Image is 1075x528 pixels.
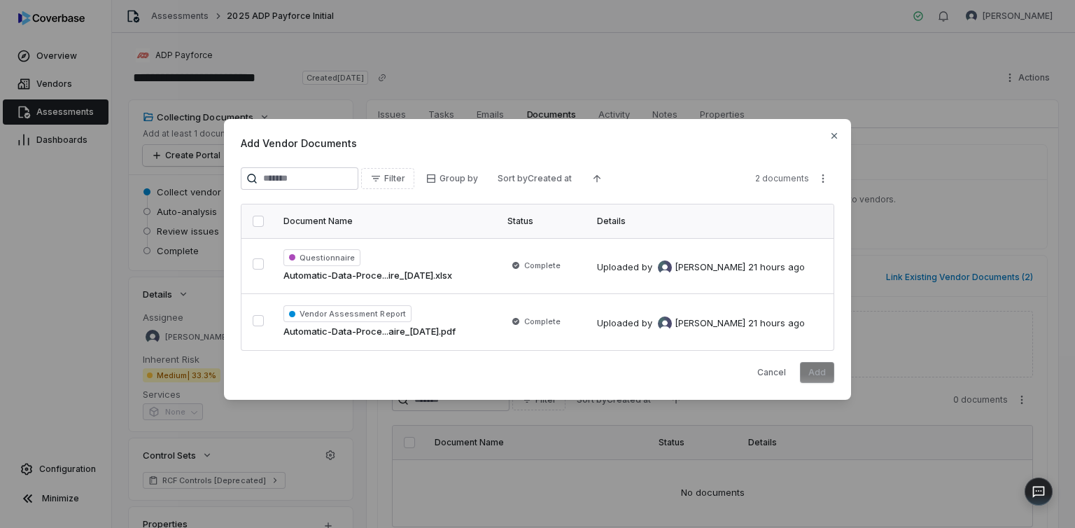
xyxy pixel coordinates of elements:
img: David Morales avatar [658,260,672,275]
div: by [642,260,745,275]
div: 21 hours ago [748,260,805,275]
div: 21 hours ago [748,317,805,331]
span: Filter [384,173,405,184]
span: [PERSON_NAME] [675,317,745,331]
div: Uploaded [597,317,805,331]
button: More actions [812,168,834,189]
div: by [642,317,745,331]
button: Group by [417,168,486,189]
button: Ascending [583,168,611,189]
span: Questionnaire [283,249,360,266]
span: Vendor Assessment Report [283,305,412,322]
button: Sort byCreated at [489,168,580,189]
span: Automatic-Data-Proce...ire_[DATE].xlsx [283,269,452,283]
span: 2 documents [755,173,809,184]
div: Uploaded [597,260,805,275]
div: Status [507,216,580,227]
div: Details [597,216,822,227]
img: David Morales avatar [658,317,672,331]
span: Complete [524,260,561,271]
svg: Ascending [591,173,603,184]
span: Add Vendor Documents [241,136,834,151]
button: Filter [361,168,414,189]
button: Cancel [749,362,794,383]
span: [PERSON_NAME] [675,260,745,275]
span: Complete [524,316,561,327]
span: Automatic-Data-Proce...aire_[DATE].pdf [283,325,456,339]
div: Document Name [283,216,491,227]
